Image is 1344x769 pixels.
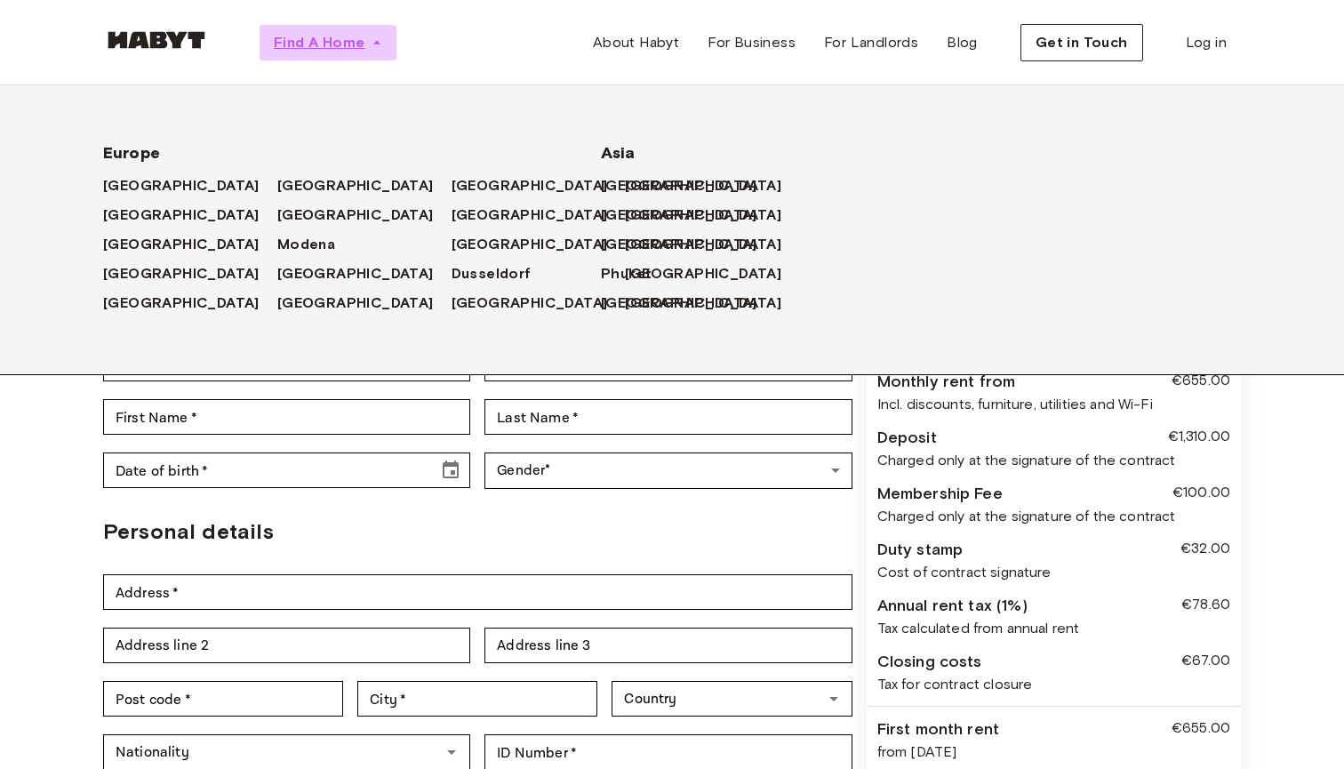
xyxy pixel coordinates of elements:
[452,175,626,196] a: [GEOGRAPHIC_DATA]
[452,292,608,314] span: [GEOGRAPHIC_DATA]
[601,263,652,284] span: Phuket
[877,717,999,741] div: First month rent
[452,204,608,226] span: [GEOGRAPHIC_DATA]
[601,292,775,314] a: [GEOGRAPHIC_DATA]
[601,204,757,226] span: [GEOGRAPHIC_DATA]
[277,263,434,284] span: [GEOGRAPHIC_DATA]
[877,674,1230,695] div: Tax for contract closure
[452,234,626,255] a: [GEOGRAPHIC_DATA]
[103,292,277,314] a: [GEOGRAPHIC_DATA]
[103,516,852,548] h2: Personal details
[877,506,1230,527] div: Charged only at the signature of the contract
[277,234,335,255] span: Modena
[1020,24,1143,61] button: Get in Touch
[877,426,937,450] div: Deposit
[103,263,260,284] span: [GEOGRAPHIC_DATA]
[103,142,544,164] span: Europe
[452,234,608,255] span: [GEOGRAPHIC_DATA]
[579,25,693,60] a: About Habyt
[103,263,277,284] a: [GEOGRAPHIC_DATA]
[1036,32,1128,53] span: Get in Touch
[625,292,799,314] a: [GEOGRAPHIC_DATA]
[877,538,964,562] div: Duty stamp
[601,142,743,164] span: Asia
[103,175,260,196] span: [GEOGRAPHIC_DATA]
[877,482,1003,506] div: Membership Fee
[821,686,846,711] button: Open
[877,594,1028,618] div: Annual rent tax (1%)
[625,263,799,284] a: [GEOGRAPHIC_DATA]
[277,175,452,196] a: [GEOGRAPHIC_DATA]
[277,204,434,226] span: [GEOGRAPHIC_DATA]
[1181,594,1230,618] div: €78.60
[452,175,608,196] span: [GEOGRAPHIC_DATA]
[277,292,434,314] span: [GEOGRAPHIC_DATA]
[625,263,781,284] span: [GEOGRAPHIC_DATA]
[877,650,982,674] div: Closing costs
[810,25,932,60] a: For Landlords
[601,263,669,284] a: Phuket
[274,32,364,53] span: Find A Home
[601,175,775,196] a: [GEOGRAPHIC_DATA]
[103,234,277,255] a: [GEOGRAPHIC_DATA]
[625,234,799,255] a: [GEOGRAPHIC_DATA]
[947,32,978,53] span: Blog
[877,562,1230,583] div: Cost of contract signature
[277,234,353,255] a: Modena
[932,25,992,60] a: Blog
[103,234,260,255] span: [GEOGRAPHIC_DATA]
[625,175,799,196] a: [GEOGRAPHIC_DATA]
[103,292,260,314] span: [GEOGRAPHIC_DATA]
[277,204,452,226] a: [GEOGRAPHIC_DATA]
[1180,538,1230,562] div: €32.00
[1181,650,1230,674] div: €67.00
[452,292,626,314] a: [GEOGRAPHIC_DATA]
[433,453,468,488] button: Choose date
[277,263,452,284] a: [GEOGRAPHIC_DATA]
[601,204,775,226] a: [GEOGRAPHIC_DATA]
[877,370,1016,394] div: Monthly rent from
[625,204,799,226] a: [GEOGRAPHIC_DATA]
[877,741,1230,763] div: from [DATE]
[708,32,796,53] span: For Business
[877,450,1230,471] div: Charged only at the signature of the contract
[877,394,1230,415] div: Incl. discounts, furniture, utilities and Wi-Fi
[103,31,210,49] img: Habyt
[439,740,464,765] button: Open
[277,175,434,196] span: [GEOGRAPHIC_DATA]
[452,263,549,284] a: Dusseldorf
[877,618,1230,639] div: Tax calculated from annual rent
[1172,717,1230,741] div: €655.00
[1172,482,1230,506] div: €100.00
[277,292,452,314] a: [GEOGRAPHIC_DATA]
[693,25,810,60] a: For Business
[601,234,775,255] a: [GEOGRAPHIC_DATA]
[103,204,260,226] span: [GEOGRAPHIC_DATA]
[601,292,757,314] span: [GEOGRAPHIC_DATA]
[1168,426,1230,450] div: €1,310.00
[1172,25,1241,60] a: Log in
[260,25,396,60] button: Find A Home
[452,263,532,284] span: Dusseldorf
[601,234,757,255] span: [GEOGRAPHIC_DATA]
[452,204,626,226] a: [GEOGRAPHIC_DATA]
[824,32,918,53] span: For Landlords
[103,175,277,196] a: [GEOGRAPHIC_DATA]
[103,204,277,226] a: [GEOGRAPHIC_DATA]
[601,175,757,196] span: [GEOGRAPHIC_DATA]
[593,32,679,53] span: About Habyt
[1186,32,1227,53] span: Log in
[1172,370,1230,394] div: €655.00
